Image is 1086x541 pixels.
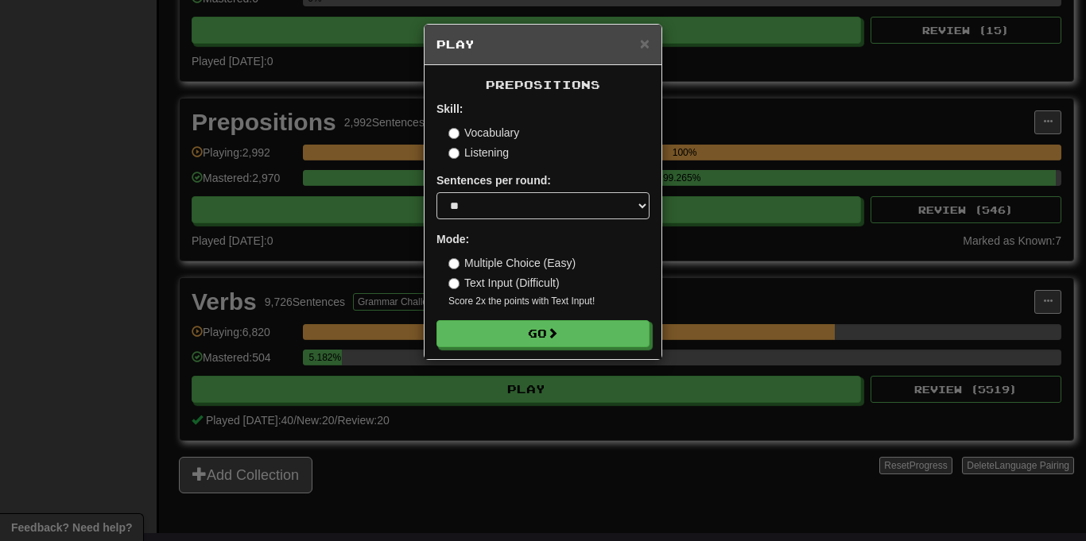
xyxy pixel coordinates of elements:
[448,128,460,139] input: Vocabulary
[448,145,509,160] label: Listening
[640,35,650,52] button: Close
[448,278,460,289] input: Text Input (Difficult)
[448,295,650,308] small: Score 2x the points with Text Input !
[448,275,560,291] label: Text Input (Difficult)
[448,125,519,141] label: Vocabulary
[436,233,469,245] strong: Mode:
[448,258,460,269] input: Multiple Choice (Easy)
[448,148,460,159] input: Listening
[486,78,600,91] span: Prepositions
[436,102,463,115] strong: Skill:
[436,172,551,188] label: Sentences per round:
[436,320,650,347] button: Go
[640,34,650,52] span: ×
[436,37,650,52] h5: Play
[448,255,576,271] label: Multiple Choice (Easy)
